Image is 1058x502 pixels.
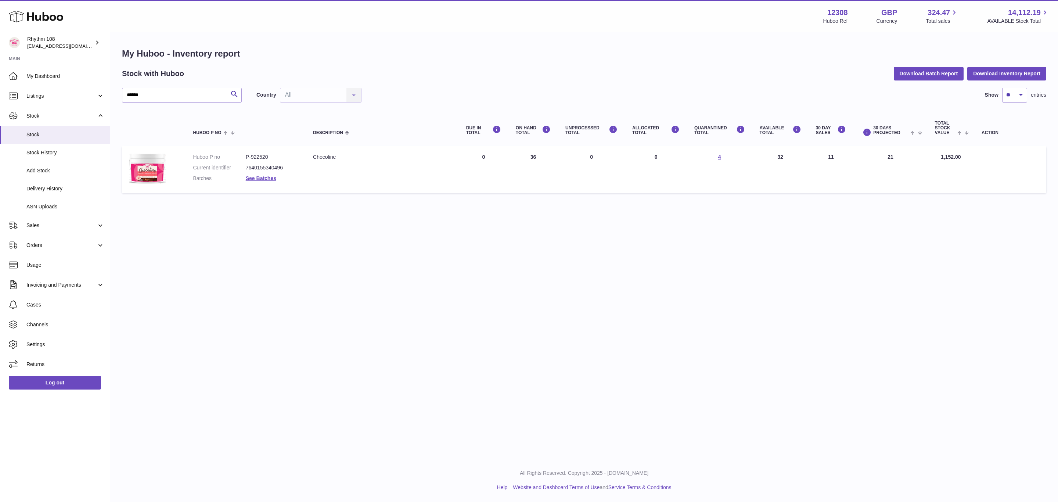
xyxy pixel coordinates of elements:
label: Country [256,92,276,98]
span: AVAILABLE Stock Total [987,18,1049,25]
h2: Stock with Huboo [122,69,184,79]
span: Sales [26,222,97,229]
span: Cases [26,301,104,308]
a: 324.47 Total sales [926,8,958,25]
span: 324.47 [928,8,950,18]
td: 32 [752,146,809,193]
span: Usage [26,262,104,269]
strong: 12308 [827,8,848,18]
td: 21 [853,146,927,193]
span: Huboo P no [193,130,221,135]
span: Stock [26,131,104,138]
td: 0 [459,146,508,193]
span: 30 DAYS PROJECTED [873,126,908,135]
td: 0 [625,146,687,193]
div: Action [982,130,1039,135]
a: 4 [718,154,721,160]
h1: My Huboo - Inventory report [122,48,1046,60]
span: entries [1031,92,1046,98]
span: Description [313,130,343,135]
img: product image [129,154,166,183]
a: Help [497,484,508,490]
div: UNPROCESSED Total [565,125,618,135]
span: Delivery History [26,185,104,192]
td: 0 [558,146,625,193]
div: Huboo Ref [823,18,848,25]
div: ON HAND Total [516,125,551,135]
strong: GBP [881,8,897,18]
div: 30 DAY SALES [816,125,846,135]
div: ALLOCATED Total [632,125,680,135]
span: [EMAIL_ADDRESS][DOMAIN_NAME] [27,43,108,49]
span: Stock History [26,149,104,156]
div: QUARANTINED Total [694,125,745,135]
span: Channels [26,321,104,328]
a: Log out [9,376,101,389]
span: My Dashboard [26,73,104,80]
dt: Batches [193,175,245,182]
span: Orders [26,242,97,249]
span: Add Stock [26,167,104,174]
a: Website and Dashboard Terms of Use [513,484,600,490]
span: Settings [26,341,104,348]
a: 14,112.19 AVAILABLE Stock Total [987,8,1049,25]
span: Total stock value [935,121,956,136]
span: 14,112.19 [1008,8,1041,18]
span: Listings [26,93,97,100]
li: and [510,484,671,491]
dd: 7640155340496 [246,164,298,171]
span: Stock [26,112,97,119]
button: Download Batch Report [894,67,964,80]
div: Rhythm 108 [27,36,93,50]
span: Invoicing and Payments [26,282,97,288]
a: Service Terms & Conditions [608,484,672,490]
dt: Huboo P no [193,154,245,161]
span: Returns [26,361,104,368]
span: 1,152.00 [941,154,961,160]
img: orders@rhythm108.com [9,37,20,48]
div: AVAILABLE Total [760,125,801,135]
dt: Current identifier [193,164,245,171]
span: Total sales [926,18,958,25]
td: 36 [508,146,558,193]
label: Show [985,92,998,98]
div: Chocoline [313,154,451,161]
p: All Rights Reserved. Copyright 2025 - [DOMAIN_NAME] [116,470,1052,477]
td: 11 [809,146,854,193]
button: Download Inventory Report [967,67,1046,80]
dd: P-922520 [246,154,298,161]
a: See Batches [246,175,276,181]
div: DUE IN TOTAL [466,125,501,135]
div: Currency [877,18,897,25]
span: ASN Uploads [26,203,104,210]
